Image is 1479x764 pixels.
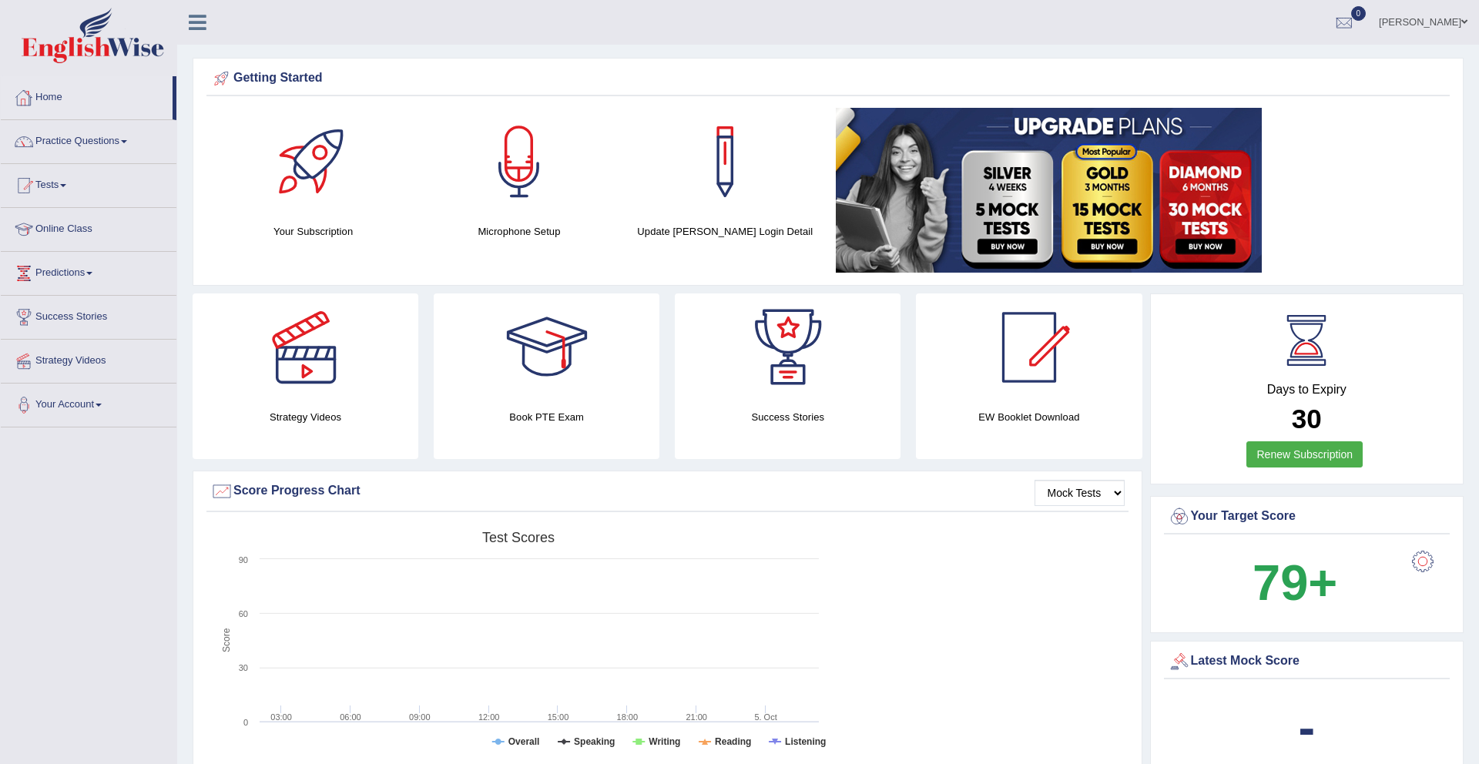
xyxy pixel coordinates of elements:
[1168,505,1447,528] div: Your Target Score
[210,67,1446,90] div: Getting Started
[239,555,248,565] text: 90
[508,736,540,747] tspan: Overall
[1,120,176,159] a: Practice Questions
[482,530,555,545] tspan: Test scores
[715,736,751,747] tspan: Reading
[1168,383,1447,397] h4: Days to Expiry
[617,712,639,722] text: 18:00
[239,663,248,672] text: 30
[686,712,707,722] text: 21:00
[239,609,248,618] text: 60
[836,108,1262,273] img: small5.jpg
[1,164,176,203] a: Tests
[409,712,431,722] text: 09:00
[193,409,418,425] h4: Strategy Videos
[270,712,292,722] text: 03:00
[221,628,232,652] tspan: Score
[218,223,408,240] h4: Your Subscription
[1246,441,1363,467] a: Renew Subscription
[434,409,659,425] h4: Book PTE Exam
[1,384,176,422] a: Your Account
[243,718,248,727] text: 0
[424,223,614,240] h4: Microphone Setup
[574,736,615,747] tspan: Speaking
[1298,699,1315,756] b: -
[1253,555,1337,611] b: 79+
[1168,650,1447,673] div: Latest Mock Score
[1,252,176,290] a: Predictions
[675,409,900,425] h4: Success Stories
[1,296,176,334] a: Success Stories
[548,712,569,722] text: 15:00
[785,736,826,747] tspan: Listening
[649,736,680,747] tspan: Writing
[340,712,361,722] text: 06:00
[1,208,176,246] a: Online Class
[1,76,173,115] a: Home
[478,712,500,722] text: 12:00
[630,223,820,240] h4: Update [PERSON_NAME] Login Detail
[754,712,776,722] tspan: 5. Oct
[1292,404,1322,434] b: 30
[916,409,1142,425] h4: EW Booklet Download
[1,340,176,378] a: Strategy Videos
[1351,6,1367,21] span: 0
[210,480,1125,503] div: Score Progress Chart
